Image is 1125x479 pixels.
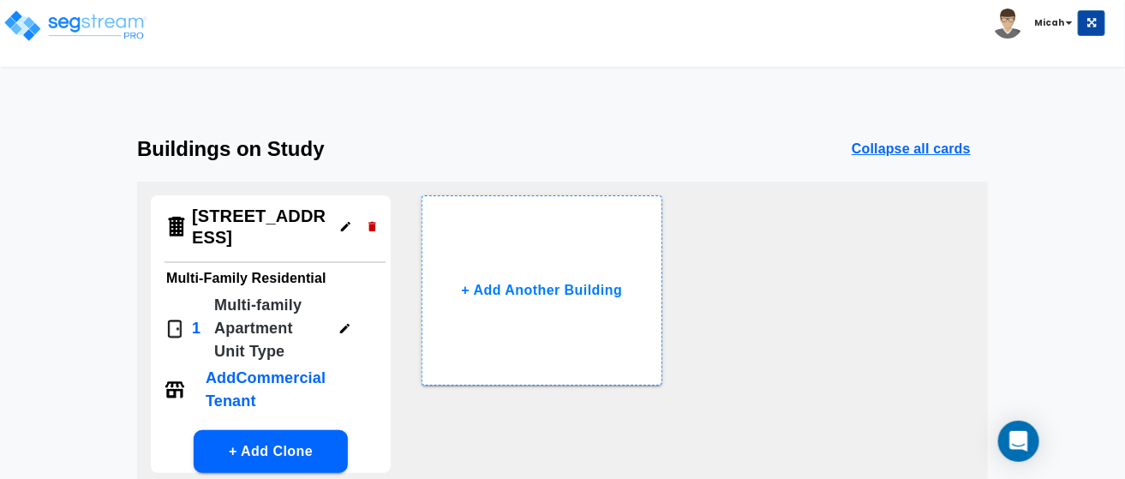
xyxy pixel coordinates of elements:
h4: [STREET_ADDRESS] [192,206,329,248]
p: Add Commercial Tenant [206,367,379,413]
img: Door Icon [165,319,185,339]
div: Open Intercom Messenger [998,421,1039,462]
button: + Add Another Building [422,195,661,386]
h3: Buildings on Study [137,137,325,161]
img: Building Icon [165,215,188,239]
p: Collapse all cards [852,139,971,159]
b: Micah [1034,16,1064,29]
h6: Multi-Family Residential [166,266,375,290]
img: logo_pro_r.png [3,9,148,43]
img: avatar.png [993,9,1023,39]
p: Multi-family Apartment Unit Type [214,294,325,363]
img: Tenant Icon [165,380,185,400]
button: + Add Clone [194,430,348,473]
p: 1 [192,317,200,340]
